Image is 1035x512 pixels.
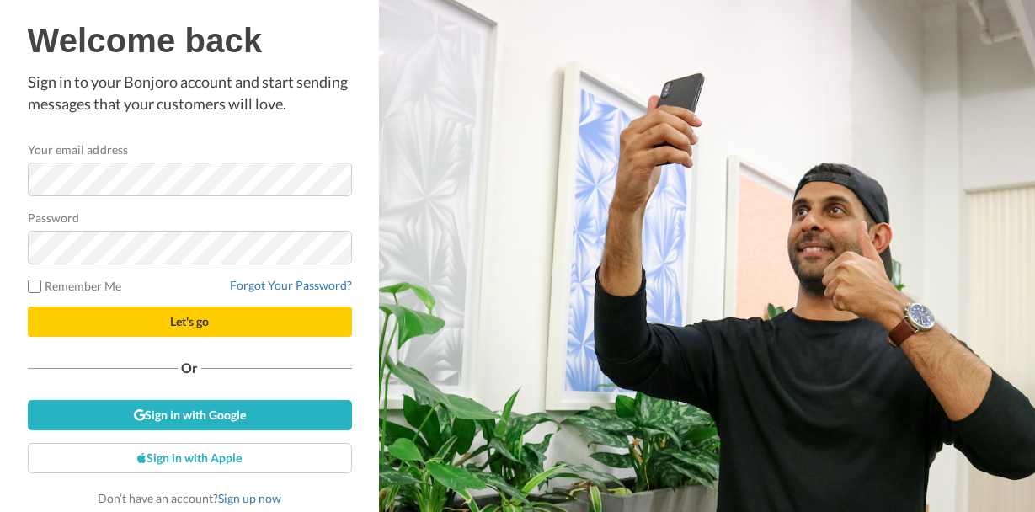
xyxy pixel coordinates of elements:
[178,362,201,374] span: Or
[28,443,352,473] a: Sign in with Apple
[28,22,352,59] h1: Welcome back
[170,314,209,328] span: Let's go
[98,491,281,505] span: Don’t have an account?
[28,141,128,158] label: Your email address
[28,72,352,115] p: Sign in to your Bonjoro account and start sending messages that your customers will love.
[28,400,352,430] a: Sign in with Google
[218,491,281,505] a: Sign up now
[28,277,122,295] label: Remember Me
[28,209,80,227] label: Password
[28,280,41,293] input: Remember Me
[28,307,352,337] button: Let's go
[230,278,352,292] a: Forgot Your Password?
